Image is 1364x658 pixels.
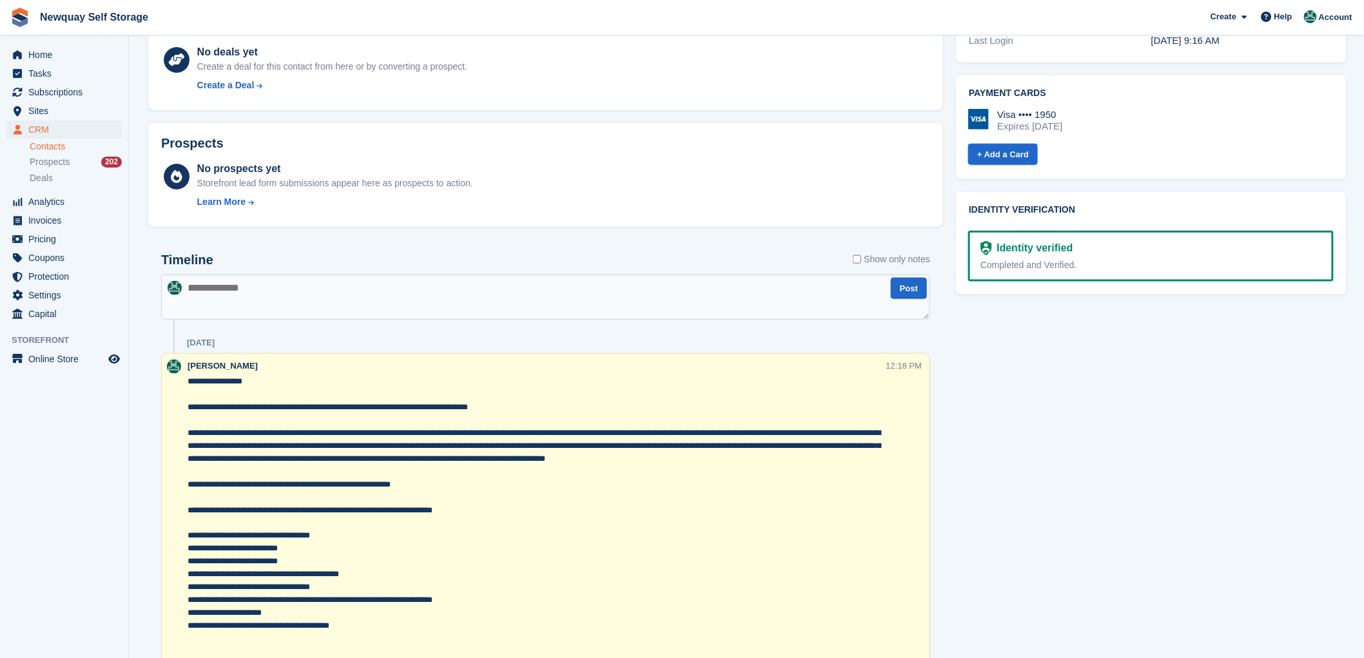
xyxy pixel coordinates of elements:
span: Pricing [28,230,106,248]
div: Create a deal for this contact from here or by converting a prospect. [197,60,467,73]
div: No deals yet [197,44,467,60]
a: menu [6,211,122,229]
span: Invoices [28,211,106,229]
span: Tasks [28,64,106,82]
span: Sites [28,102,106,120]
img: Identity Verification Ready [980,241,991,255]
img: JON [1304,10,1317,23]
a: menu [6,350,122,368]
img: stora-icon-8386f47178a22dfd0bd8f6a31ec36ba5ce8667c1dd55bd0f319d3a0aa187defe.svg [10,8,30,27]
img: JON [167,360,181,374]
h2: Identity verification [969,205,1333,215]
span: Account [1319,11,1352,24]
span: Help [1274,10,1292,23]
span: Capital [28,305,106,323]
span: Online Store [28,350,106,368]
span: CRM [28,121,106,139]
h2: Prospects [161,136,224,151]
div: 202 [101,157,122,168]
a: menu [6,121,122,139]
div: Create a Deal [197,79,255,92]
span: Coupons [28,249,106,267]
a: Create a Deal [197,79,467,92]
div: Expires [DATE] [997,121,1062,132]
a: menu [6,286,122,304]
span: Storefront [12,334,128,347]
time: 2023-10-30 09:16:20 UTC [1151,35,1220,46]
div: [DATE] [187,338,215,348]
span: [PERSON_NAME] [188,361,258,371]
div: Identity verified [992,240,1073,256]
div: Completed and Verified. [980,258,1321,272]
img: JON [168,281,182,295]
span: Settings [28,286,106,304]
label: Show only notes [853,253,930,266]
div: No prospects yet [197,161,473,177]
a: Prospects 202 [30,155,122,169]
a: menu [6,305,122,323]
a: menu [6,102,122,120]
span: Home [28,46,106,64]
a: menu [6,267,122,285]
h2: Timeline [161,253,213,267]
a: menu [6,249,122,267]
span: Deals [30,172,53,184]
a: menu [6,230,122,248]
a: Deals [30,171,122,185]
a: Preview store [106,351,122,367]
span: Create [1211,10,1236,23]
div: Last Login [969,34,1151,48]
span: Prospects [30,156,70,168]
a: Newquay Self Storage [35,6,153,28]
div: Visa •••• 1950 [997,109,1062,121]
span: Analytics [28,193,106,211]
div: Storefront lead form submissions appear here as prospects to action. [197,177,473,190]
input: Show only notes [853,253,861,266]
span: Protection [28,267,106,285]
h2: Payment cards [969,88,1333,99]
button: Post [891,278,927,299]
img: Visa Logo [968,109,989,130]
a: menu [6,64,122,82]
a: menu [6,46,122,64]
a: menu [6,83,122,101]
a: Contacts [30,140,122,153]
a: + Add a Card [968,144,1038,165]
div: 12:18 PM [886,360,922,372]
span: Subscriptions [28,83,106,101]
div: Learn More [197,195,246,209]
a: menu [6,193,122,211]
a: Learn More [197,195,473,209]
